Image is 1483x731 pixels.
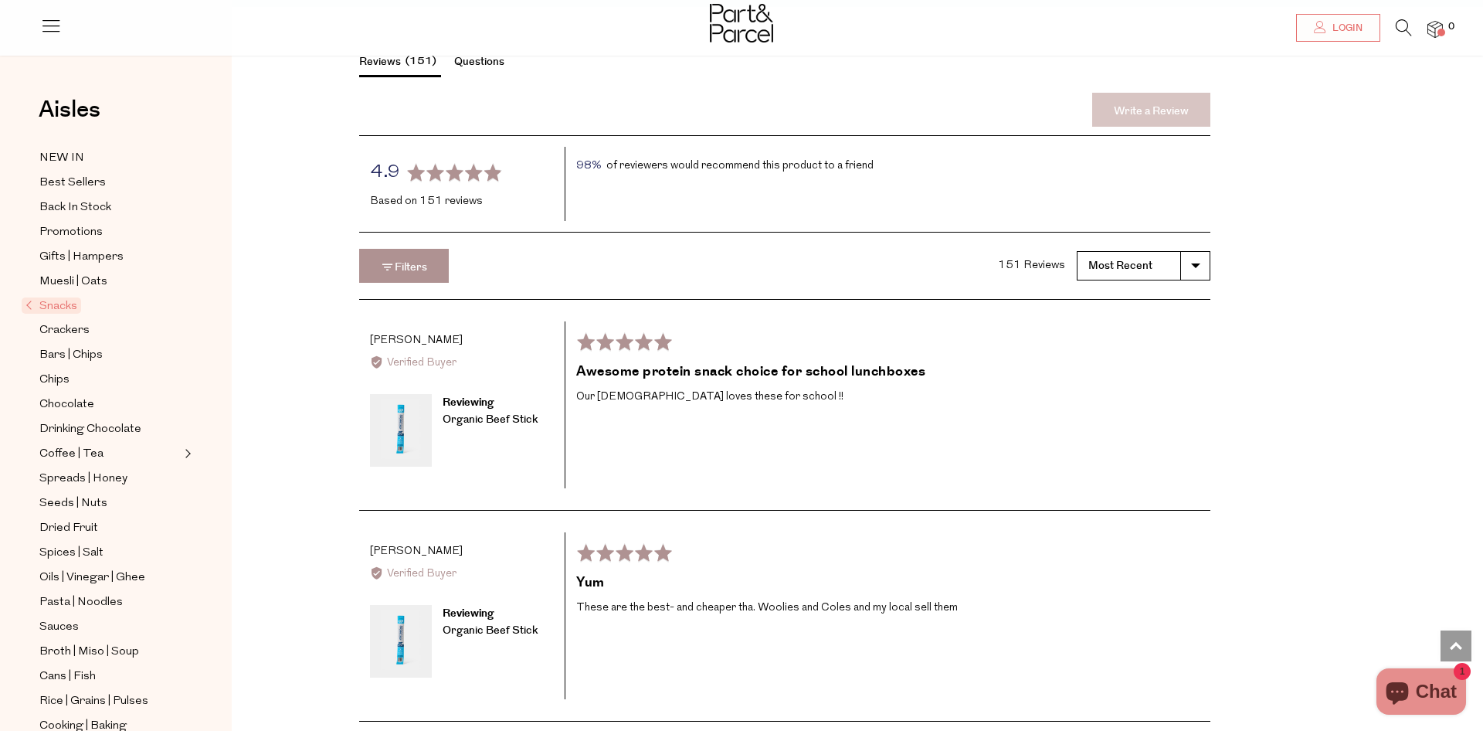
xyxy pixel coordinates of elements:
a: Drinking Chocolate [39,420,180,439]
div: Reviewing [443,605,554,622]
span: Snacks [22,297,81,314]
span: Rice | Grains | Pulses [39,692,148,711]
a: Organic Beef Stick [443,623,538,638]
button: Reviews [359,53,441,77]
a: Broth | Miso | Soup [39,642,180,661]
a: Pasta | Noodles [39,593,180,612]
div: Verified Buyer [370,355,554,372]
a: Coffee | Tea [39,444,180,464]
span: Spices | Salt [39,544,104,563]
div: Based on 151 reviews [370,193,554,210]
a: NEW IN [39,148,180,168]
span: Bars | Chips [39,346,103,365]
span: Muesli | Oats [39,273,107,291]
img: Organic Beef Stick [370,605,432,678]
span: Best Sellers [39,174,106,192]
a: Organic Beef Stick [443,412,538,427]
button: Questions [454,54,504,74]
a: Chocolate [39,395,180,414]
span: Pasta | Noodles [39,593,123,612]
a: Bars | Chips [39,345,180,365]
a: Seeds | Nuts [39,494,180,513]
span: Cans | Fish [39,668,96,686]
a: Dried Fruit [39,518,180,538]
span: 98% [576,158,601,175]
span: Gifts | Hampers [39,248,124,267]
a: Gifts | Hampers [39,247,180,267]
a: Crackers [39,321,180,340]
a: Best Sellers [39,173,180,192]
p: These are the best- and cheaper tha. Woolies and Coles and my local sell them [576,599,1200,617]
button: Filters [359,249,449,283]
a: 0 [1427,21,1443,37]
a: Promotions [39,223,180,242]
span: Sauces [39,618,79,637]
span: Crackers [39,321,90,340]
div: Verified Buyer [370,566,554,583]
a: Write a Review [1092,93,1210,127]
img: Organic Beef Stick [370,394,432,467]
span: Dried Fruit [39,519,98,538]
img: Part&Parcel [710,4,773,42]
span: 151 [401,53,441,70]
span: of reviewers would recommend this product to a friend [606,160,874,172]
span: [PERSON_NAME] [370,546,463,557]
span: Back In Stock [39,199,111,217]
span: 4.9 [370,163,401,182]
span: Seeds | Nuts [39,495,107,513]
p: Our [DEMOGRAPHIC_DATA] loves these for school !! [576,388,1200,406]
a: Muesli | Oats [39,272,180,291]
span: 0 [1444,20,1458,34]
a: Oils | Vinegar | Ghee [39,568,180,587]
a: Sauces [39,617,180,637]
span: [PERSON_NAME] [370,335,463,346]
span: Chips [39,371,70,389]
a: Aisles [39,98,100,137]
h2: Yum [576,573,1200,593]
a: Spreads | Honey [39,469,180,488]
a: Spices | Salt [39,543,180,563]
span: Coffee | Tea [39,445,104,464]
span: Promotions [39,223,103,242]
a: Cans | Fish [39,667,180,686]
a: Rice | Grains | Pulses [39,692,180,711]
h2: Awesome protein snack choice for school lunchboxes [576,362,1200,382]
span: Broth | Miso | Soup [39,643,139,661]
div: 151 Reviews [998,257,1065,274]
a: Chips [39,370,180,389]
span: Chocolate [39,396,94,414]
span: Login [1329,22,1363,35]
button: Expand/Collapse Coffee | Tea [181,444,192,463]
a: Login [1296,14,1380,42]
span: Oils | Vinegar | Ghee [39,569,145,587]
span: Spreads | Honey [39,470,127,488]
span: NEW IN [39,149,84,168]
inbox-online-store-chat: Shopify online store chat [1372,668,1471,719]
a: Back In Stock [39,198,180,217]
div: Reviewing [443,394,554,411]
span: Drinking Chocolate [39,420,141,439]
a: Snacks [25,297,180,315]
span: Aisles [39,93,100,127]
